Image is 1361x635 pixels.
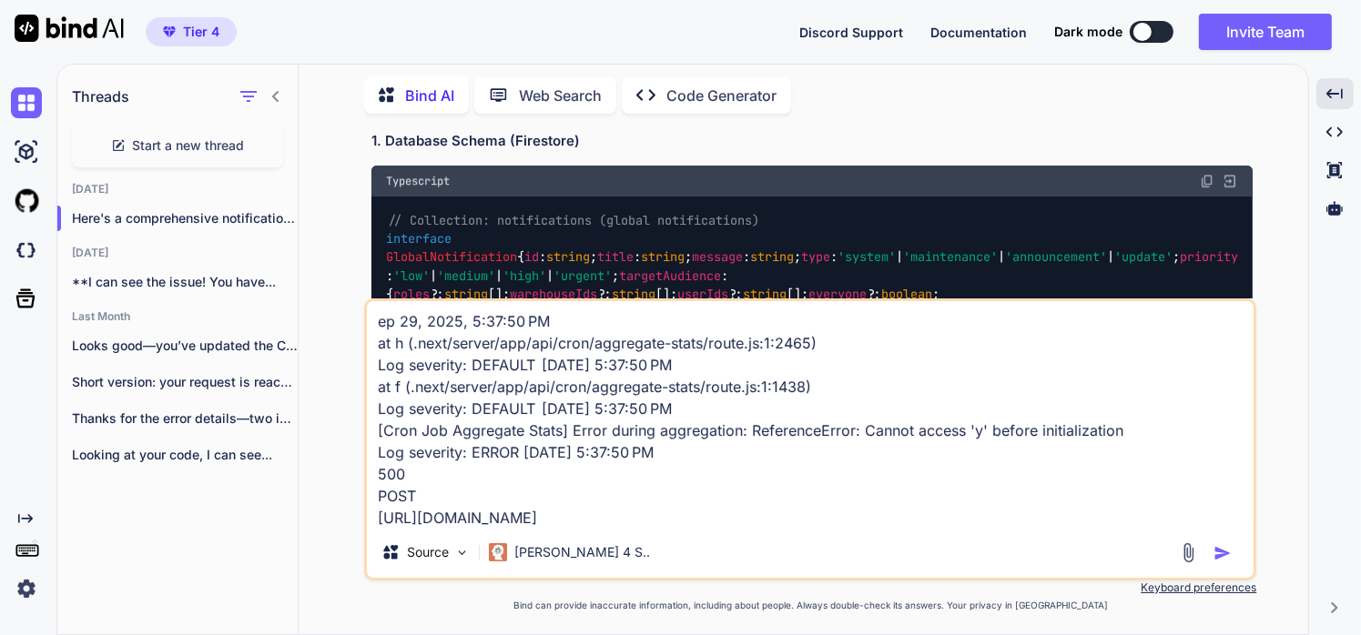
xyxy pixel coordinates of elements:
span: everyone [808,287,867,303]
p: Web Search [519,85,602,106]
p: Bind can provide inaccurate information, including about people. Always double-check its answers.... [364,599,1256,612]
span: message [692,249,743,266]
p: Short version: your request is reaching the... [72,373,298,391]
span: string [612,287,655,303]
span: GlobalNotification [386,249,517,266]
p: Here's a comprehensive notification syst... [72,209,298,227]
img: darkCloudIdeIcon [11,235,42,266]
p: Keyboard preferences [364,580,1256,595]
p: **I can see the issue! You have... [72,273,298,291]
span: Discord Support [799,25,903,40]
span: 'update' [1114,249,1173,266]
span: targetAudience [619,267,721,284]
img: copy [1200,174,1214,188]
h1: Threads [72,86,129,107]
img: githubLight [11,186,42,217]
h2: [DATE] [57,246,298,260]
img: Open in Browser [1222,173,1238,189]
img: Pick Models [454,545,470,560]
span: 'maintenance' [903,249,998,266]
span: interface [386,230,452,247]
h2: [DATE] [57,182,298,197]
span: 'system' [838,249,896,266]
span: Typescript [386,174,450,188]
span: boolean [881,287,932,303]
p: Bind AI [405,85,454,106]
p: Source [407,543,449,561]
img: chat [11,87,42,118]
h2: Last Month [57,309,298,324]
span: title [597,249,634,266]
img: settings [11,573,42,604]
span: userIds [677,287,728,303]
span: 'high' [503,267,546,284]
span: Start a new thread [133,136,245,155]
span: 'medium' [437,267,495,284]
button: premiumTier 4 [146,17,237,46]
p: Thanks for the error details—two issues are... [72,409,298,428]
span: priority [1180,249,1238,266]
p: Looking at your code, I can see... [72,446,298,464]
span: Dark mode [1054,23,1122,41]
span: string [750,249,794,266]
img: Claude 4 Sonnet [489,543,507,561]
span: string [444,287,488,303]
span: string [743,287,787,303]
button: Documentation [930,23,1027,42]
span: string [641,249,685,266]
textarea: ep 29, 2025, 5:37:50 PM at h (.next/server/app/api/cron/aggregate-stats/route.js:1:2465) Log seve... [367,301,1254,527]
h2: 1. Database Schema (Firestore) [371,131,1253,152]
span: 'announcement' [1005,249,1107,266]
img: attachment [1178,542,1199,563]
img: ai-studio [11,136,42,167]
span: type [801,249,830,266]
span: Documentation [930,25,1027,40]
span: // Collection: notifications (global notifications) [388,212,759,228]
img: icon [1214,544,1232,562]
p: [PERSON_NAME] 4 S.. [514,543,650,561]
span: id [524,249,539,266]
button: Invite Team [1199,14,1332,50]
p: Looks good—you’ve updated the Client Component to... [72,337,298,355]
span: string [546,249,590,266]
img: Bind AI [15,15,124,42]
button: Discord Support [799,23,903,42]
span: warehouseIds [510,287,597,303]
span: roles [393,287,430,303]
span: 'urgent' [554,267,612,284]
p: Code Generator [666,85,777,106]
span: 'low' [393,267,430,284]
img: premium [163,26,176,37]
span: Tier 4 [183,23,219,41]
